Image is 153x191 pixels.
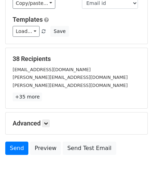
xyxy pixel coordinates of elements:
[5,142,28,155] a: Send
[13,67,91,72] small: [EMAIL_ADDRESS][DOMAIN_NAME]
[13,93,42,101] a: +35 more
[13,16,43,23] a: Templates
[63,142,116,155] a: Send Test Email
[13,26,40,37] a: Load...
[30,142,61,155] a: Preview
[50,26,69,37] button: Save
[118,157,153,191] iframe: Chat Widget
[13,83,128,88] small: [PERSON_NAME][EMAIL_ADDRESS][DOMAIN_NAME]
[13,55,140,63] h5: 38 Recipients
[13,120,140,127] h5: Advanced
[13,75,128,80] small: [PERSON_NAME][EMAIL_ADDRESS][DOMAIN_NAME]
